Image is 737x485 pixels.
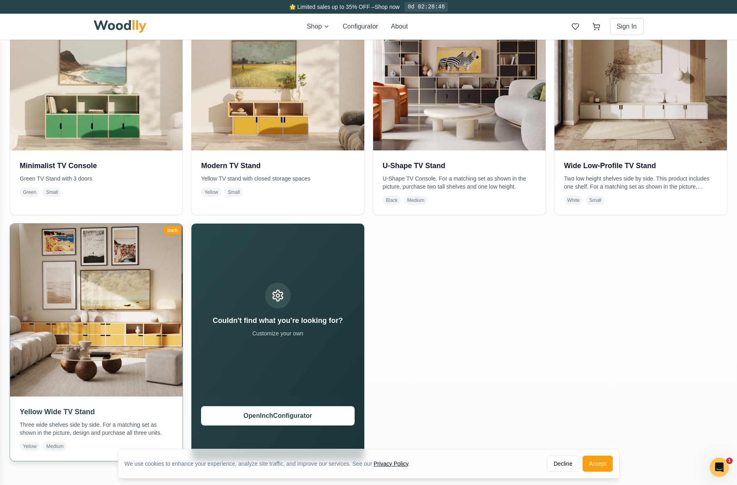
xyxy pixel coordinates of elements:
span: Black [383,195,401,205]
div: We use cookies to enhance your experience, analyze site traffic, and improve our services. See our . [125,460,417,468]
button: About [391,22,408,31]
p: Customize your own [213,329,343,337]
a: Shop now [375,4,400,10]
div: Inch [164,226,181,235]
button: OpenInchConfigurator [201,406,354,425]
span: 🌟 Limited sales up to 35% OFF – [289,4,375,10]
h3: Minimalist TV Console [20,160,173,171]
p: Three wide shelves side by side. For a matching set as shown in the picture, design and purchase ... [20,421,173,437]
img: Yellow Wide TV Stand [6,220,187,401]
p: Green TV Stand with 3 doors [20,175,173,183]
button: Configurator [343,22,378,31]
h3: Couldn't find what you're looking for? [213,315,343,326]
span: Medium [404,195,428,205]
h3: U-Shape TV Stand [383,160,536,171]
span: White [564,195,583,205]
span: Yellow [20,442,40,451]
button: Shop [307,22,330,31]
span: Small [586,195,604,205]
span: Small [225,187,243,197]
div: 0d 02:28:48 [404,2,448,12]
button: Sign In [610,18,644,35]
a: Privacy Policy [374,460,408,467]
span: Medium [43,442,67,451]
h3: Modern TV Stand [201,160,354,171]
img: Woodlly [94,20,147,33]
span: Green [20,187,39,197]
p: Two low height shelves side by side. This product includes one shelf. For a matching set as shown... [564,175,717,191]
button: Accept [583,456,613,472]
button: Decline [547,456,579,472]
h3: Wide Low-Profile TV Stand [564,160,717,171]
p: U-Shape TV Console. For a matching set as shown in the picture, purchase two tall shelves and one... [383,175,536,191]
span: 1 [726,458,733,464]
iframe: Intercom live chat [710,458,729,477]
h3: Yellow Wide TV Stand [20,406,173,417]
span: Small [43,187,61,197]
span: Yellow [201,187,221,197]
p: Yellow TV stand with closed storage spaces [201,175,354,183]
